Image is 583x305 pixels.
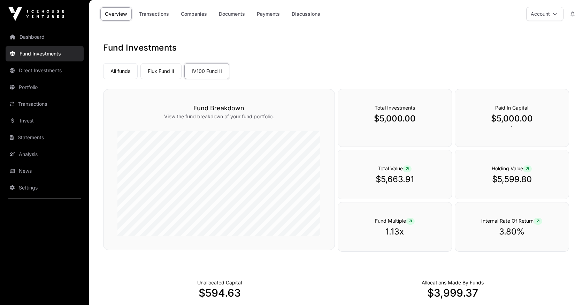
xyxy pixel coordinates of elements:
[6,113,84,128] a: Invest
[100,7,132,21] a: Overview
[526,7,563,21] button: Account
[6,96,84,112] a: Transactions
[135,7,174,21] a: Transactions
[378,165,412,171] span: Total Value
[375,105,415,111] span: Total Investments
[469,113,555,124] p: $5,000.00
[287,7,325,21] a: Discussions
[103,287,336,299] p: $594.63
[6,29,84,45] a: Dashboard
[481,218,542,224] span: Internal Rate Of Return
[6,80,84,95] a: Portfolio
[352,226,438,237] p: 1.13x
[455,89,569,147] div: `
[197,279,242,286] p: Cash not yet allocated
[184,63,229,79] a: IV100 Fund II
[214,7,250,21] a: Documents
[6,180,84,195] a: Settings
[375,218,415,224] span: Fund Multiple
[252,7,284,21] a: Payments
[117,113,321,120] p: View the fund breakdown of your fund portfolio.
[352,113,438,124] p: $5,000.00
[469,226,555,237] p: 3.80%
[103,63,138,79] a: All funds
[495,105,528,111] span: Paid In Capital
[6,63,84,78] a: Direct Investments
[6,130,84,145] a: Statements
[140,63,182,79] a: Flux Fund II
[336,287,569,299] p: $3,999.37
[352,174,438,185] p: $5,663.91
[117,103,321,113] h3: Fund Breakdown
[548,271,583,305] iframe: Chat Widget
[103,42,569,53] h1: Fund Investments
[469,174,555,185] p: $5,599.80
[492,165,532,171] span: Holding Value
[6,46,84,61] a: Fund Investments
[6,163,84,179] a: News
[8,7,64,21] img: Icehouse Ventures Logo
[422,279,484,286] p: Capital Deployed Into Companies
[6,147,84,162] a: Analysis
[176,7,212,21] a: Companies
